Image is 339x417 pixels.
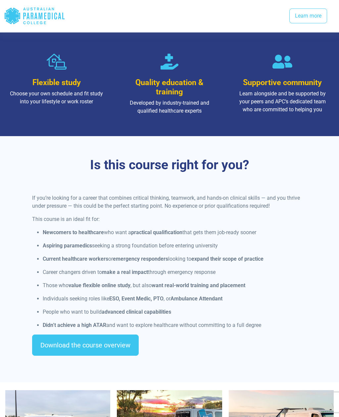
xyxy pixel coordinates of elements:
[9,90,104,106] p: Choose your own schedule and fit study into your lifestyle or work roster
[32,216,307,224] p: This course is an ideal fit for:
[109,296,164,302] strong: ESO, Event Medic, PTO
[170,296,222,302] strong: Ambulance Attendant
[102,309,171,315] strong: advanced clinical capabilities
[43,308,307,316] p: People who want to build
[289,9,327,24] a: Learn more
[43,230,104,236] strong: Newcomers to healthcare
[43,243,92,249] strong: Aspiring paramedics
[235,90,330,114] p: Learn alongside and be supported by your peers and APC’s dedicated team who are committed to help...
[4,5,65,27] div: Australian Paramedical College
[69,283,130,289] strong: value flexible online study
[43,322,106,329] strong: Didn’t achieve a high ATAR
[43,255,307,263] p: or looking to
[32,194,307,210] p: If you’re looking for a career that combines critical thinking, teamwork, and hands-on clinical s...
[102,269,148,276] strong: make a real impact
[29,158,310,173] h3: Is this course right for you?
[113,256,168,262] strong: emergency responders
[43,295,307,303] p: Individuals seeking roles like , or
[43,242,307,250] p: seeking a strong foundation before entering university
[43,322,307,330] p: and want to explore healthcare without committing to a full degree
[43,269,307,277] p: Career changers driven to through emergency response
[43,229,307,237] p: who want a that gets them job-ready sooner
[235,78,330,87] h3: Supportive community
[152,283,245,289] strong: want real-world training and placement
[191,256,264,262] strong: expand their scope of practice
[122,78,217,97] h3: Quality education & training
[43,282,307,290] p: Those who , but also
[131,230,182,236] strong: practical qualification
[32,335,139,356] a: Download the course overview
[43,256,108,262] strong: Current healthcare workers
[9,78,104,87] h3: Flexible study
[122,99,217,115] p: Developed by industry-trained and qualified healthcare experts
